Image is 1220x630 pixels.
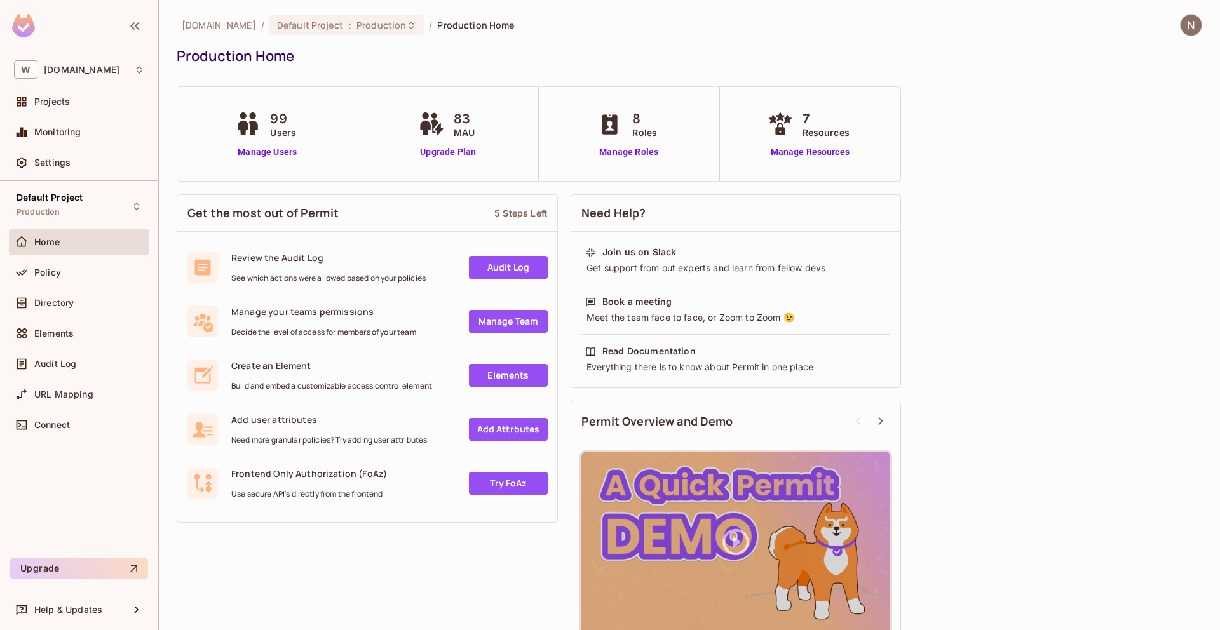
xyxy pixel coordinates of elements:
[231,381,432,391] span: Build and embed a customizable access control element
[34,127,81,137] span: Monitoring
[187,205,339,221] span: Get the most out of Permit
[1181,15,1202,36] img: Naman Malik
[34,420,70,430] span: Connect
[44,65,119,75] span: Workspace: withpronto.com
[277,19,343,31] span: Default Project
[803,126,850,139] span: Resources
[34,267,61,278] span: Policy
[34,328,74,338] span: Elements
[594,145,663,159] a: Manage Roles
[764,145,856,159] a: Manage Resources
[231,413,427,426] span: Add user attributes
[231,467,387,479] span: Frontend Only Authorization (FoAz)
[270,126,296,139] span: Users
[602,295,672,308] div: Book a meeting
[14,60,37,79] span: W
[469,472,548,495] a: Try FoAz
[356,19,406,31] span: Production
[232,145,302,159] a: Manage Users
[231,435,427,445] span: Need more granular policies? Try adding user attributes
[231,489,387,499] span: Use secure API's directly from the frontend
[602,345,696,358] div: Read Documentation
[270,109,296,128] span: 99
[231,305,416,318] span: Manage your teams permissions
[34,157,71,168] span: Settings
[469,364,548,387] a: Elements
[585,361,886,373] div: Everything there is to know about Permit in one place
[34,237,60,247] span: Home
[34,97,70,107] span: Projects
[803,109,850,128] span: 7
[17,192,83,203] span: Default Project
[632,109,657,128] span: 8
[348,20,352,30] span: :
[231,327,416,337] span: Decide the level of access for members of your team
[632,126,657,139] span: Roles
[454,126,475,139] span: MAU
[469,310,548,333] a: Manage Team
[231,359,432,372] span: Create an Element
[602,246,676,258] div: Join us on Slack
[261,19,264,31] li: /
[437,19,514,31] span: Production Home
[34,359,76,369] span: Audit Log
[581,205,646,221] span: Need Help?
[231,251,426,264] span: Review the Audit Log
[10,558,148,579] button: Upgrade
[177,46,1196,65] div: Production Home
[17,207,60,217] span: Production
[581,413,733,429] span: Permit Overview and Demo
[12,14,35,37] img: SReyMgAAAABJRU5ErkJggg==
[416,145,481,159] a: Upgrade Plan
[231,273,426,283] span: See which actions were allowed based on your policies
[585,262,886,274] div: Get support from out experts and learn from fellow devs
[182,19,256,31] span: the active workspace
[454,109,475,128] span: 83
[585,311,886,324] div: Meet the team face to face, or Zoom to Zoom 😉
[469,418,548,441] a: Add Attrbutes
[494,207,547,219] div: 5 Steps Left
[34,605,102,615] span: Help & Updates
[429,19,432,31] li: /
[34,389,93,399] span: URL Mapping
[469,256,548,279] a: Audit Log
[34,298,74,308] span: Directory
